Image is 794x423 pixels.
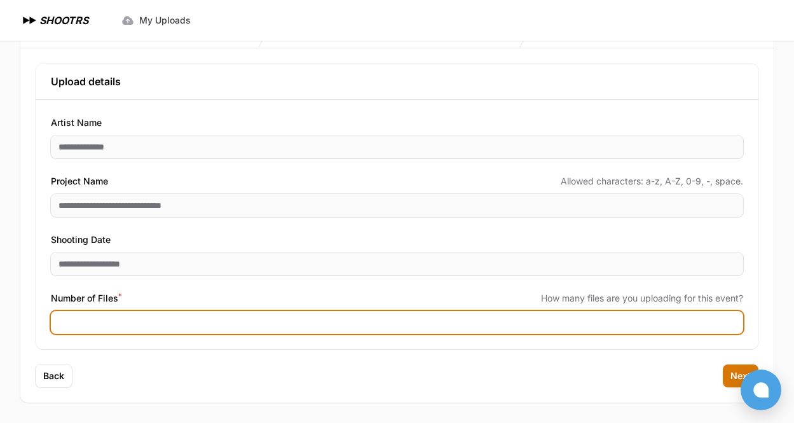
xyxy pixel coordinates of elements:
[561,175,743,188] span: Allowed characters: a-z, A-Z, 0-9, -, space.
[36,364,72,387] button: Back
[114,9,198,32] a: My Uploads
[51,115,102,130] span: Artist Name
[43,370,64,382] span: Back
[20,13,88,28] a: SHOOTRS SHOOTRS
[51,74,743,89] h3: Upload details
[139,14,191,27] span: My Uploads
[730,370,751,382] span: Next
[723,364,758,387] button: Next
[541,292,743,305] span: How many files are you uploading for this event?
[51,174,108,189] span: Project Name
[51,232,111,247] span: Shooting Date
[741,370,781,410] button: Open chat window
[39,13,88,28] h1: SHOOTRS
[20,13,39,28] img: SHOOTRS
[51,291,121,306] span: Number of Files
